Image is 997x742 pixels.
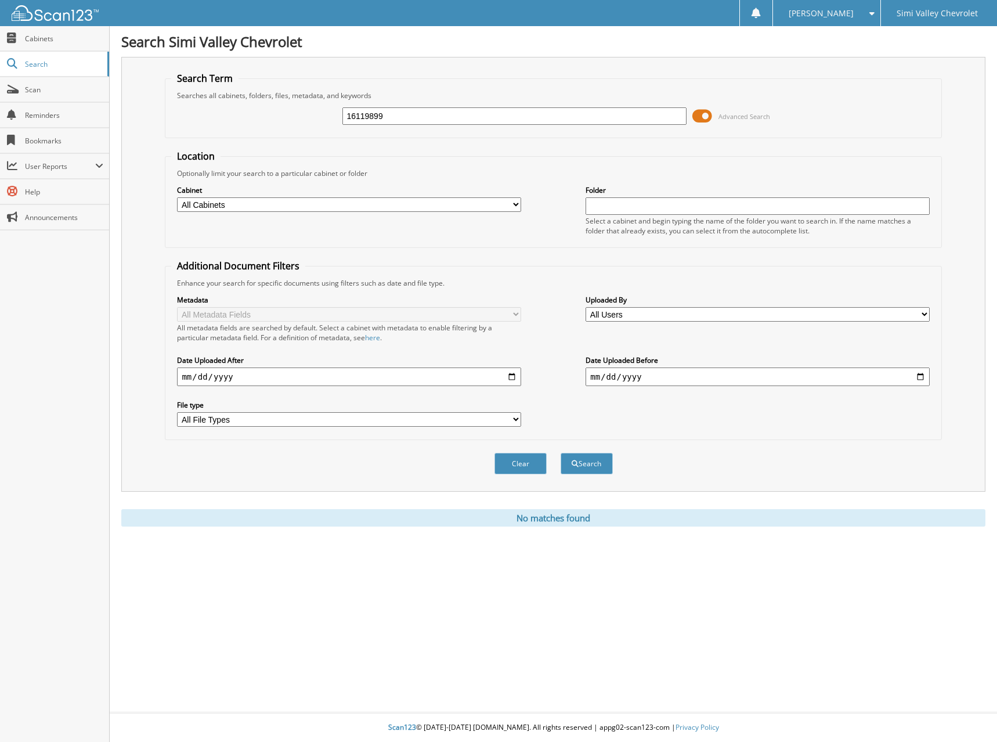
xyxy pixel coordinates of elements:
[586,355,929,365] label: Date Uploaded Before
[177,400,521,410] label: File type
[561,453,613,474] button: Search
[388,722,416,732] span: Scan123
[171,91,935,100] div: Searches all cabinets, folders, files, metadata, and keywords
[171,72,239,85] legend: Search Term
[171,150,221,163] legend: Location
[171,168,935,178] div: Optionally limit your search to a particular cabinet or folder
[586,216,929,236] div: Select a cabinet and begin typing the name of the folder you want to search in. If the name match...
[494,453,547,474] button: Clear
[121,32,985,51] h1: Search Simi Valley Chevrolet
[25,110,103,120] span: Reminders
[25,34,103,44] span: Cabinets
[586,368,929,386] input: end
[110,714,997,742] div: © [DATE]-[DATE] [DOMAIN_NAME]. All rights reserved | appg02-scan123-com |
[25,161,95,171] span: User Reports
[25,85,103,95] span: Scan
[177,323,521,343] div: All metadata fields are searched by default. Select a cabinet with metadata to enable filtering b...
[25,59,102,69] span: Search
[718,112,770,121] span: Advanced Search
[675,722,719,732] a: Privacy Policy
[177,368,521,386] input: start
[586,185,929,195] label: Folder
[171,278,935,288] div: Enhance your search for specific documents using filters such as date and file type.
[789,10,854,17] span: [PERSON_NAME]
[365,333,380,343] a: here
[171,260,305,272] legend: Additional Document Filters
[177,295,521,305] label: Metadata
[121,509,985,527] div: No matches found
[586,295,929,305] label: Uploaded By
[25,136,103,146] span: Bookmarks
[25,212,103,222] span: Announcements
[12,5,99,21] img: scan123-logo-white.svg
[177,355,521,365] label: Date Uploaded After
[897,10,978,17] span: Simi Valley Chevrolet
[25,187,103,197] span: Help
[177,185,521,195] label: Cabinet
